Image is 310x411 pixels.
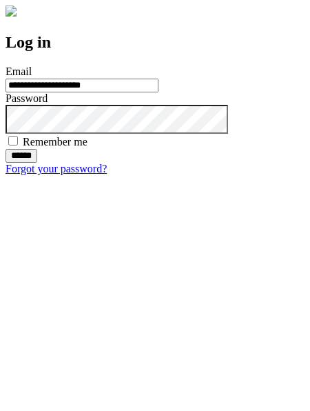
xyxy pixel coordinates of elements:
a: Forgot your password? [6,163,107,174]
img: logo-4e3dc11c47720685a147b03b5a06dd966a58ff35d612b21f08c02c0306f2b779.png [6,6,17,17]
label: Remember me [23,136,87,148]
label: Password [6,92,48,104]
h2: Log in [6,33,304,52]
label: Email [6,66,32,77]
